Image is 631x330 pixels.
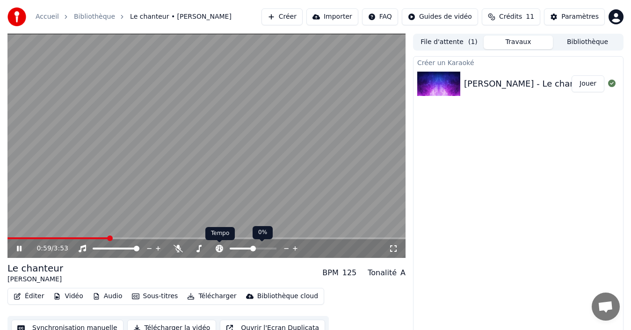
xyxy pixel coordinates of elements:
button: Télécharger [183,290,240,303]
span: Crédits [499,12,522,22]
a: Ouvrir le chat [592,293,620,321]
button: Paramètres [544,8,605,25]
button: Créer [261,8,303,25]
span: 0:59 [36,244,51,253]
img: youka [7,7,26,26]
div: 125 [342,267,357,279]
button: FAQ [362,8,398,25]
div: / [36,244,59,253]
div: Le chanteur [7,262,63,275]
button: Jouer [572,75,604,92]
button: Guides de vidéo [402,8,478,25]
button: File d'attente [414,36,484,49]
button: Travaux [484,36,553,49]
div: Créer un Karaoké [413,57,623,68]
button: Crédits11 [482,8,540,25]
span: 11 [526,12,534,22]
div: A [400,267,406,279]
span: 3:53 [54,244,68,253]
nav: breadcrumb [36,12,232,22]
div: Bibliothèque cloud [257,292,318,301]
div: [PERSON_NAME] [7,275,63,284]
div: BPM [322,267,338,279]
button: Vidéo [50,290,87,303]
a: Bibliothèque [74,12,115,22]
span: ( 1 ) [468,37,478,47]
div: 0% [253,226,273,239]
a: Accueil [36,12,59,22]
div: Tempo [205,227,235,240]
button: Bibliothèque [553,36,622,49]
button: Sous-titres [128,290,182,303]
div: Tonalité [368,267,397,279]
span: Le chanteur • [PERSON_NAME] [130,12,232,22]
button: Audio [89,290,126,303]
div: [PERSON_NAME] - Le chanteur [464,77,593,90]
button: Importer [306,8,358,25]
div: Paramètres [561,12,599,22]
button: Éditer [10,290,48,303]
